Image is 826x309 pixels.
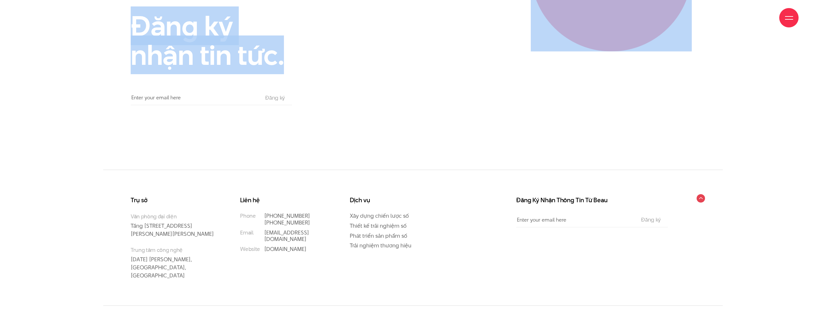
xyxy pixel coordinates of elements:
[516,213,634,227] input: Enter your email here
[264,245,307,253] a: [DOMAIN_NAME]
[350,212,409,220] a: Xây dựng chiến lược số
[131,11,308,70] h2: Đăng ký nhận tin tức.
[240,197,324,204] h3: Liên hệ
[131,213,214,220] small: Văn phòng đại diện
[639,217,663,223] input: Đăng ký
[131,246,214,280] p: [DATE] [PERSON_NAME], [GEOGRAPHIC_DATA], [GEOGRAPHIC_DATA]
[131,246,214,254] small: Trung tâm công nghệ
[131,213,214,238] p: Tầng [STREET_ADDRESS][PERSON_NAME][PERSON_NAME]
[350,197,433,204] h3: Dịch vụ
[240,246,260,253] small: Website
[350,242,411,249] a: Trải nghiệm thương hiệu
[131,197,214,204] h3: Trụ sở
[240,229,253,236] small: Email
[350,232,407,240] a: Phát triển sản phẩm số
[263,95,287,101] input: Đăng ký
[131,90,258,105] input: Enter your email here
[264,219,310,226] a: [PHONE_NUMBER]
[264,212,310,220] a: [PHONE_NUMBER]
[240,213,256,219] small: Phone
[516,197,668,204] h3: Đăng Ký Nhận Thông Tin Từ Beau
[264,229,309,243] a: [EMAIL_ADDRESS][DOMAIN_NAME]
[350,222,407,230] a: Thiết kế trải nghiệm số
